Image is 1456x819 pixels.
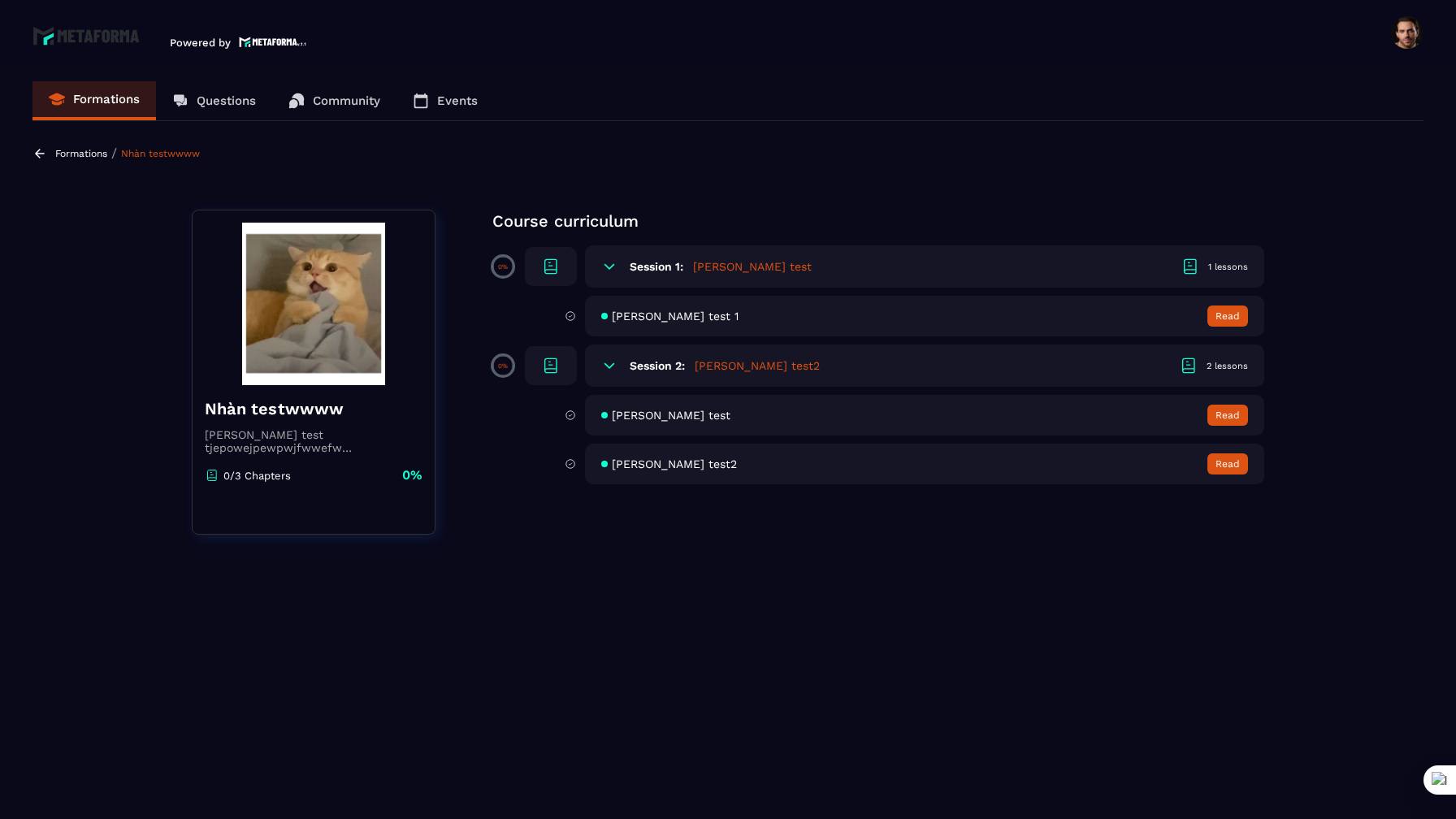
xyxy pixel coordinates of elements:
[693,258,812,275] h5: [PERSON_NAME] test
[1207,453,1248,474] button: Read
[630,260,683,273] h6: Session 1:
[32,81,156,120] a: Formations
[1207,405,1248,426] button: Read
[156,81,272,120] a: Questions
[73,92,140,106] p: Formations
[1207,360,1248,372] div: 2 lessons
[313,93,380,108] p: Community
[121,148,200,159] a: Nhàn testwwww
[205,397,422,420] h4: Nhàn testwwww
[630,359,685,372] h6: Session 2:
[437,93,478,108] p: Events
[402,466,422,484] p: 0%
[1207,305,1248,327] button: Read
[612,457,737,470] span: [PERSON_NAME] test2
[695,357,820,374] h5: [PERSON_NAME] test2
[498,362,508,370] p: 0%
[32,23,158,49] img: logo-branding
[55,148,107,159] a: Formations
[498,263,508,271] p: 0%
[396,81,494,120] a: Events
[111,145,117,161] span: /
[1208,261,1248,273] div: 1 lessons
[239,35,307,49] img: logo
[492,210,1264,232] p: Course curriculum
[612,310,739,323] span: [PERSON_NAME] test 1
[223,470,291,482] p: 0/3 Chapters
[272,81,396,120] a: Community
[197,93,256,108] p: Questions
[205,223,422,385] img: banner
[205,428,422,454] p: [PERSON_NAME] test tjepowejpewpwjfwwefw eefffefweưefewfwefewfewfwefwf
[612,409,730,422] span: [PERSON_NAME] test
[170,37,231,49] p: Powered by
